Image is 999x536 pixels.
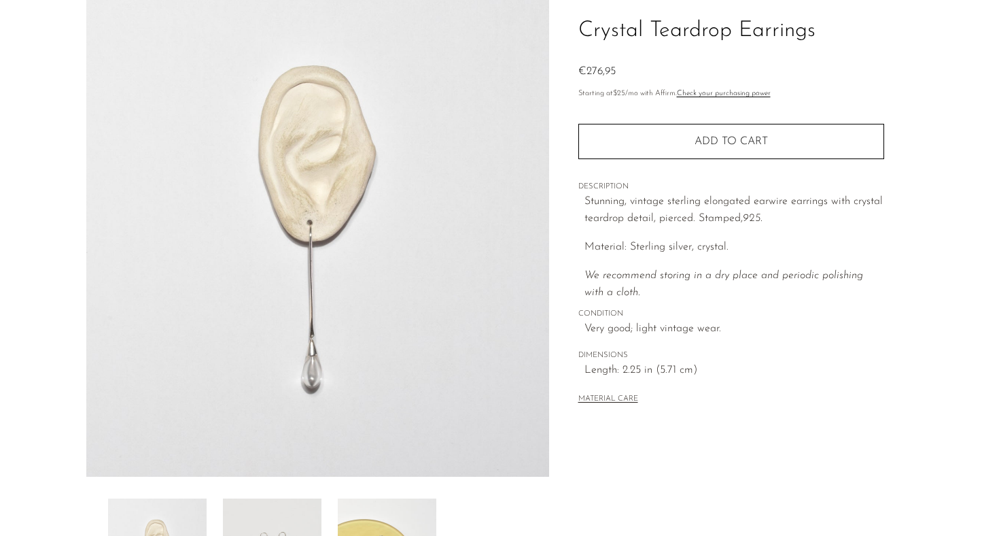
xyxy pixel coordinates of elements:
span: Add to cart [695,136,768,147]
i: We recommend storing in a dry place and periodic polishing with a cloth. [584,270,863,299]
span: DESCRIPTION [578,181,884,193]
p: Starting at /mo with Affirm. [578,88,884,100]
a: Check your purchasing power - Learn more about Affirm Financing (opens in modal) [677,90,771,97]
span: Very good; light vintage wear. [584,320,884,338]
button: MATERIAL CARE [578,395,638,405]
p: Stunning, vintage sterling elongated earwire earrings with crystal teardrop detail, pierced. Stam... [584,193,884,228]
span: CONDITION [578,308,884,320]
p: Material: Sterling silver, crystal. [584,239,884,256]
span: DIMENSIONS [578,350,884,362]
em: 925. [743,213,763,224]
span: $25 [613,90,625,97]
button: Add to cart [578,124,884,159]
span: €276,95 [578,66,616,77]
h1: Crystal Teardrop Earrings [578,14,884,48]
span: Length: 2.25 in (5.71 cm) [584,362,884,380]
